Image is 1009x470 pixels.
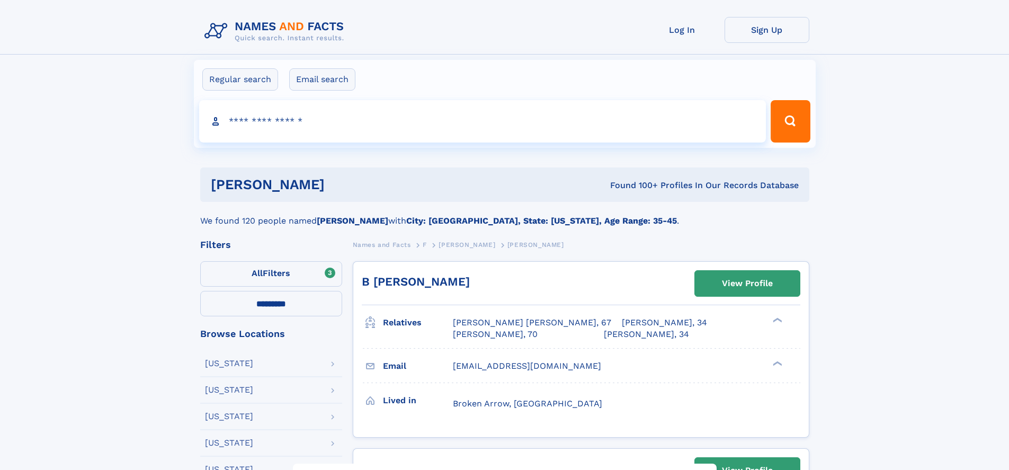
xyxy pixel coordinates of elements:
a: View Profile [695,271,800,296]
a: Sign Up [725,17,809,43]
span: [EMAIL_ADDRESS][DOMAIN_NAME] [453,361,601,371]
div: ❯ [770,317,783,324]
span: F [423,241,427,249]
div: We found 120 people named with . [200,202,809,227]
label: Email search [289,68,355,91]
a: [PERSON_NAME] [PERSON_NAME], 67 [453,317,611,329]
div: Browse Locations [200,329,342,339]
div: Found 100+ Profiles In Our Records Database [467,180,799,191]
b: City: [GEOGRAPHIC_DATA], State: [US_STATE], Age Range: 35-45 [406,216,677,226]
label: Regular search [202,68,278,91]
span: [PERSON_NAME] [439,241,495,249]
a: [PERSON_NAME] [439,238,495,251]
span: [PERSON_NAME] [507,241,564,249]
div: Filters [200,240,342,250]
div: [US_STATE] [205,412,253,421]
a: [PERSON_NAME], 34 [622,317,707,329]
label: Filters [200,261,342,287]
a: [PERSON_NAME], 34 [604,329,689,340]
a: B [PERSON_NAME] [362,275,470,288]
div: View Profile [722,271,773,296]
div: [US_STATE] [205,386,253,394]
a: Log In [640,17,725,43]
span: Broken Arrow, [GEOGRAPHIC_DATA] [453,398,602,409]
h3: Relatives [383,314,453,332]
h3: Email [383,357,453,375]
h1: [PERSON_NAME] [211,178,468,191]
a: F [423,238,427,251]
div: [US_STATE] [205,359,253,368]
a: [PERSON_NAME], 70 [453,329,538,340]
span: All [252,268,263,278]
img: Logo Names and Facts [200,17,353,46]
div: ❯ [770,360,783,367]
a: Names and Facts [353,238,411,251]
h3: Lived in [383,392,453,410]
b: [PERSON_NAME] [317,216,388,226]
input: search input [199,100,766,143]
button: Search Button [771,100,810,143]
div: [US_STATE] [205,439,253,447]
